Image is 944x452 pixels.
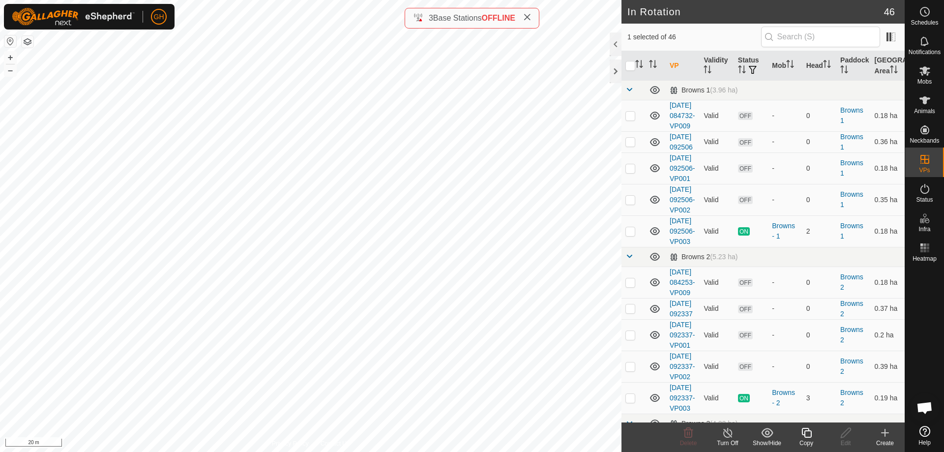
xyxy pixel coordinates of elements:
[871,51,905,81] th: [GEOGRAPHIC_DATA] Area
[12,8,135,26] img: Gallagher Logo
[917,79,932,85] span: Mobs
[802,267,836,298] td: 0
[772,303,798,314] div: -
[772,111,798,121] div: -
[802,152,836,184] td: 0
[154,12,164,22] span: GH
[772,388,798,408] div: Browns - 2
[914,108,935,114] span: Animals
[4,35,16,47] button: Reset Map
[772,221,798,241] div: Browns - 1
[890,67,898,75] p-sorticon: Activate to sort
[772,277,798,288] div: -
[913,256,937,262] span: Heatmap
[871,152,905,184] td: 0.18 ha
[649,61,657,69] p-sorticon: Activate to sort
[772,330,798,340] div: -
[823,61,831,69] p-sorticon: Activate to sort
[840,389,863,407] a: Browns 2
[772,362,798,372] div: -
[700,131,734,152] td: Valid
[670,352,695,381] a: [DATE] 092337-VP002
[680,440,697,447] span: Delete
[700,51,734,81] th: Validity
[871,319,905,351] td: 0.2 ha
[747,439,787,448] div: Show/Hide
[802,184,836,215] td: 0
[802,131,836,152] td: 0
[700,351,734,382] td: Valid
[802,215,836,247] td: 2
[871,351,905,382] td: 0.39 ha
[772,195,798,205] div: -
[840,133,863,151] a: Browns 1
[910,138,939,144] span: Neckbands
[734,51,768,81] th: Status
[738,278,753,287] span: OFF
[840,357,863,375] a: Browns 2
[738,112,753,120] span: OFF
[802,382,836,414] td: 3
[840,273,863,291] a: Browns 2
[918,226,930,232] span: Infra
[836,51,870,81] th: Paddock
[840,326,863,344] a: Browns 2
[670,268,695,297] a: [DATE] 084253-VP009
[700,184,734,215] td: Valid
[272,439,309,448] a: Privacy Policy
[670,154,695,182] a: [DATE] 092506-VP001
[700,215,734,247] td: Valid
[627,32,761,42] span: 1 selected of 46
[772,137,798,147] div: -
[4,52,16,63] button: +
[871,267,905,298] td: 0.18 ha
[871,215,905,247] td: 0.18 ha
[670,185,695,214] a: [DATE] 092506-VP002
[738,138,753,147] span: OFF
[670,384,695,412] a: [DATE] 092337-VP003
[768,51,802,81] th: Mob
[919,167,930,173] span: VPs
[802,351,836,382] td: 0
[802,298,836,319] td: 0
[840,106,863,124] a: Browns 1
[840,67,848,75] p-sorticon: Activate to sort
[666,51,700,81] th: VP
[482,14,515,22] span: OFFLINE
[786,61,794,69] p-sorticon: Activate to sort
[865,439,905,448] div: Create
[871,131,905,152] td: 0.36 ha
[708,439,747,448] div: Turn Off
[433,14,482,22] span: Base Stations
[911,20,938,26] span: Schedules
[871,100,905,131] td: 0.18 ha
[840,300,863,318] a: Browns 2
[670,86,737,94] div: Browns 1
[670,133,693,151] a: [DATE] 092506
[802,100,836,131] td: 0
[670,101,695,130] a: [DATE] 084732-VP009
[871,298,905,319] td: 0.37 ha
[704,67,711,75] p-sorticon: Activate to sort
[738,196,753,204] span: OFF
[700,382,734,414] td: Valid
[787,439,826,448] div: Copy
[738,305,753,313] span: OFF
[826,439,865,448] div: Edit
[802,319,836,351] td: 0
[884,4,895,19] span: 46
[670,420,737,428] div: Browns 3
[4,64,16,76] button: –
[916,197,933,203] span: Status
[700,319,734,351] td: Valid
[918,440,931,446] span: Help
[840,190,863,209] a: Browns 1
[738,67,746,75] p-sorticon: Activate to sort
[738,394,750,402] span: ON
[670,300,693,318] a: [DATE] 092337
[670,217,695,245] a: [DATE] 092506-VP003
[700,152,734,184] td: Valid
[710,420,737,427] span: (4.22 ha)
[700,267,734,298] td: Valid
[871,382,905,414] td: 0.19 ha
